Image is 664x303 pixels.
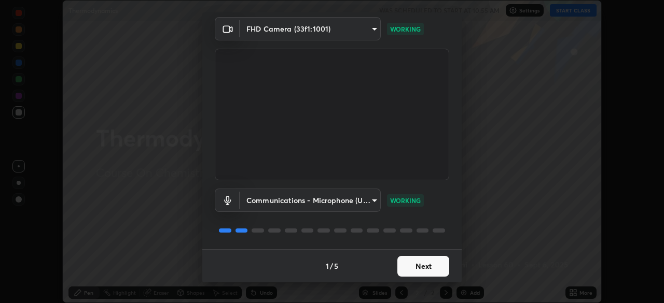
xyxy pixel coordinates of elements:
p: WORKING [390,196,421,205]
h4: 1 [326,261,329,271]
div: FHD Camera (33f1:1001) [240,189,381,212]
h4: / [330,261,333,271]
p: WORKING [390,24,421,34]
h4: 5 [334,261,338,271]
button: Next [397,256,449,277]
div: FHD Camera (33f1:1001) [240,17,381,40]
